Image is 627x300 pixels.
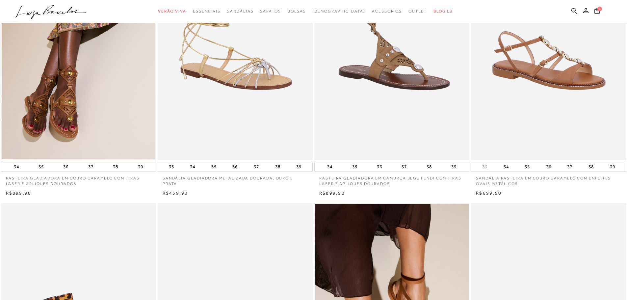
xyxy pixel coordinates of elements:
[230,162,240,171] button: 36
[6,190,32,196] span: R$899,90
[587,162,596,171] button: 38
[608,162,617,171] button: 39
[372,5,402,17] a: noSubCategoriesText
[471,172,626,187] a: SANDÁLIA RASTEIRA EM COURO CARAMELO COM ENFEITES OVAIS METÁLICOS
[592,7,602,16] button: 1
[12,162,21,171] button: 34
[312,9,365,14] span: [DEMOGRAPHIC_DATA]
[544,162,553,171] button: 36
[288,5,306,17] a: noSubCategoriesText
[193,5,221,17] a: noSubCategoriesText
[136,162,145,171] button: 39
[597,7,602,11] span: 1
[325,162,334,171] button: 34
[158,9,186,14] span: Verão Viva
[319,190,345,196] span: R$899,90
[476,190,502,196] span: R$699,90
[260,5,281,17] a: noSubCategoriesText
[252,162,261,171] button: 37
[163,190,188,196] span: R$459,90
[227,5,253,17] a: noSubCategoriesText
[372,9,402,14] span: Acessórios
[294,162,303,171] button: 39
[433,9,453,14] span: BLOG LB
[158,5,186,17] a: noSubCategoriesText
[400,162,409,171] button: 37
[314,172,469,187] a: RASTEIRA GLADIADORA EM CAMURÇA BEGE FENDI COM TIRAS LASER E APLIQUES DOURADOS
[425,162,434,171] button: 38
[408,5,427,17] a: noSubCategoriesText
[449,162,458,171] button: 39
[61,162,70,171] button: 36
[188,162,197,171] button: 34
[502,162,511,171] button: 34
[433,5,453,17] a: BLOG LB
[111,162,120,171] button: 38
[375,162,384,171] button: 36
[565,162,574,171] button: 37
[167,162,176,171] button: 33
[227,9,253,14] span: Sandálias
[86,162,95,171] button: 37
[350,162,359,171] button: 35
[408,9,427,14] span: Outlet
[523,162,532,171] button: 35
[273,162,282,171] button: 38
[312,5,365,17] a: noSubCategoriesText
[1,172,156,187] a: RASTEIRA GLADIADORA EM COURO CARAMELO COM TIRAS LASER E APLIQUES DOURADOS
[37,162,46,171] button: 35
[260,9,281,14] span: Sapatos
[288,9,306,14] span: Bolsas
[209,162,219,171] button: 35
[480,164,489,170] button: 33
[193,9,221,14] span: Essenciais
[158,172,313,187] a: SANDÁLIA GLADIADORA METALIZADA DOURADA, OURO E PRATA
